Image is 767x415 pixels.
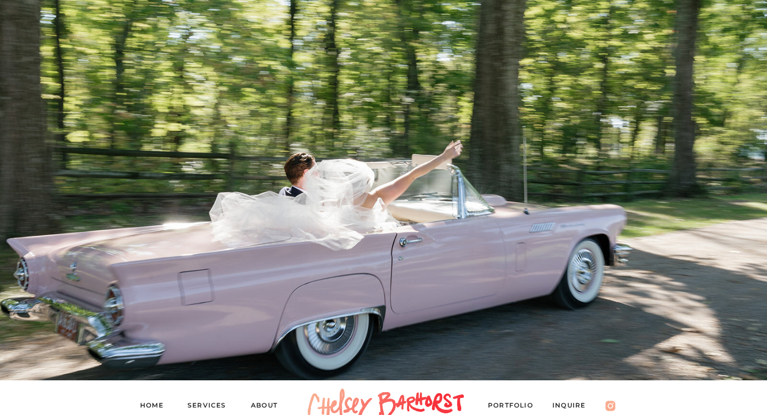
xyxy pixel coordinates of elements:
a: Inquire [552,400,596,414]
a: Services [187,400,235,414]
a: PORTFOLIO [488,400,543,414]
a: Home [140,400,172,414]
a: About [251,400,288,414]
